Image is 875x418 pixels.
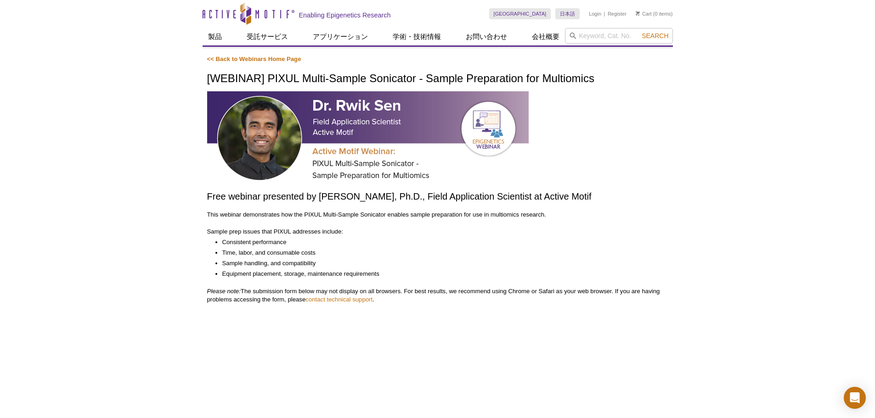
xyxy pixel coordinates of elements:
[636,11,640,16] img: Your Cart
[241,28,294,45] a: 受託サービス
[604,8,605,19] li: |
[307,28,373,45] a: アプリケーション
[565,28,673,44] input: Keyword, Cat. No.
[636,11,652,17] a: Cart
[460,28,513,45] a: お問い合わせ
[207,211,668,219] p: This webinar demonstrates how the PIXUL Multi-Sample Sonicator enables sample preparation for use...
[489,8,551,19] a: [GEOGRAPHIC_DATA]
[207,56,301,62] a: << Back to Webinars Home Page
[207,91,529,186] img: PIXUL Multi-Sample Sonicator - Sample Preparation for Multiomics
[636,8,673,19] li: (0 items)
[203,28,227,45] a: 製品
[207,72,668,86] h1: [WEBINAR] PIXUL Multi-Sample Sonicator - Sample Preparation for Multiomics
[589,11,601,17] a: Login
[526,28,565,45] a: 会社概要
[299,11,391,19] h2: Enabling Epigenetics Research
[639,32,671,40] button: Search
[222,259,659,268] li: Sample handling, and compatibility
[642,32,668,39] span: Search
[387,28,446,45] a: 学術・技術情報
[608,11,627,17] a: Register
[222,249,659,257] li: Time, labor, and consumable costs
[222,238,659,246] li: Consistent performance
[844,387,866,409] div: Open Intercom Messenger
[222,270,659,278] li: Equipment placement, storage, maintenance requirements
[207,288,241,295] em: Please note:
[555,8,580,19] a: 日本語
[207,190,668,204] h2: Free webinar presented by [PERSON_NAME], Ph.D., Field Application Scientist at Active Motif
[305,296,373,303] a: contact technical support
[207,287,668,304] p: The submission form below may not display on all browsers. For best results, we recommend using C...
[207,228,668,236] p: Sample prep issues that PIXUL addresses include:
